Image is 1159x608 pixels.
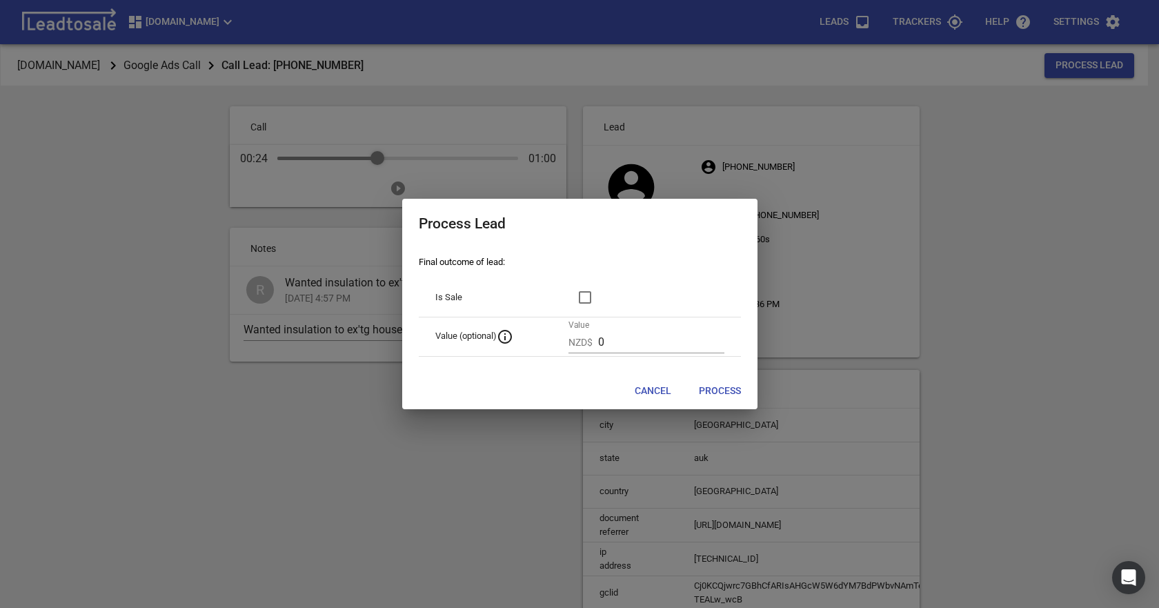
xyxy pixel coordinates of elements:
td: Value (optional) [419,317,552,356]
h2: Process Lead [419,215,741,233]
span: Process [699,384,741,398]
label: Value [568,321,589,329]
p: Final outcome of lead: [419,255,741,269]
svg: The value will be rounded down to the nearest whole number when being sent to Google Analytics. [497,328,513,345]
button: Cancel [624,379,682,404]
p: NZD$ [568,335,593,350]
td: Is Sale [419,278,552,317]
button: Process [688,379,752,404]
span: Cancel [635,384,671,398]
div: Open Intercom Messenger [1112,561,1145,594]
